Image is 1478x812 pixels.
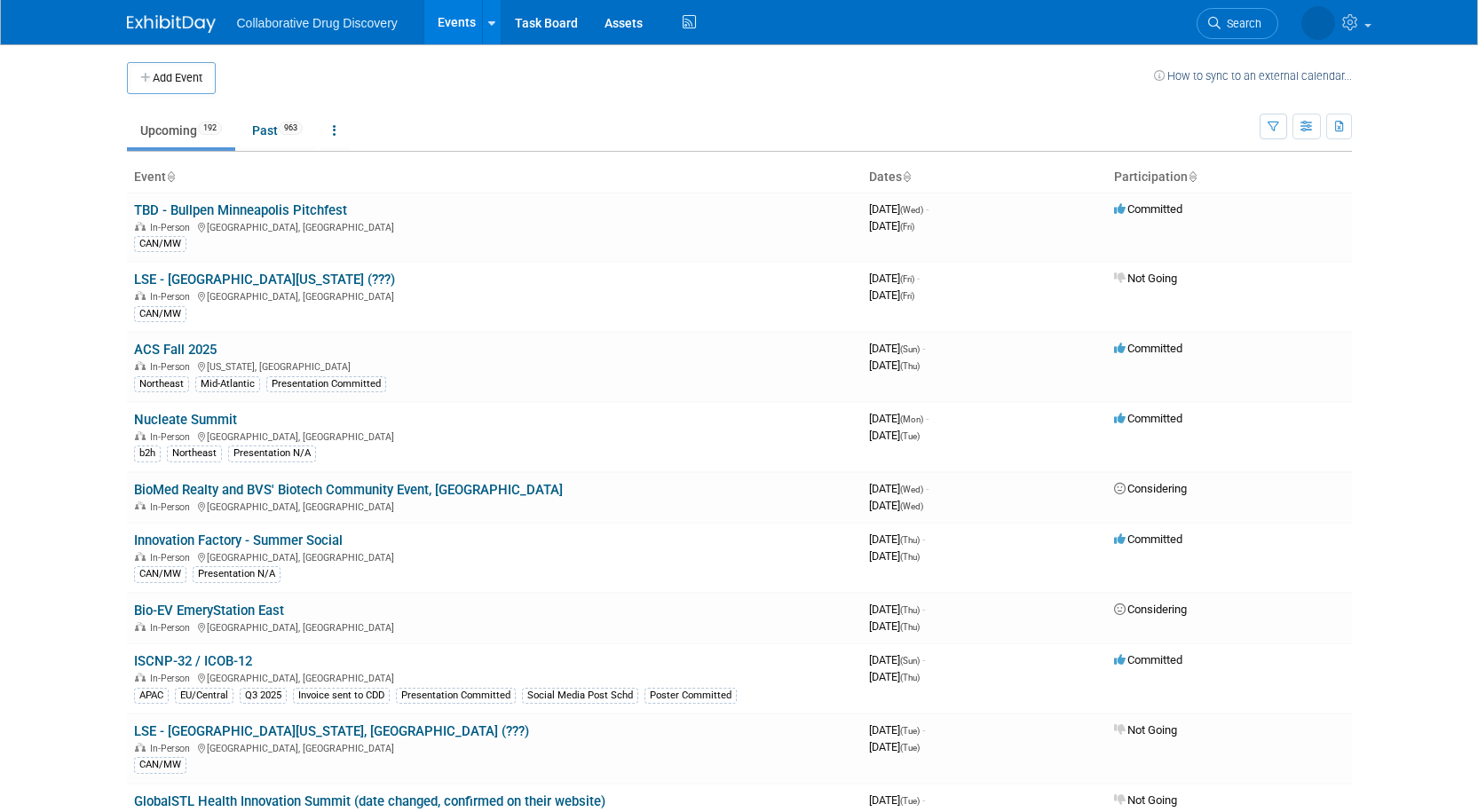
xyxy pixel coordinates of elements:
[134,359,855,373] div: [US_STATE], [GEOGRAPHIC_DATA]
[869,219,914,233] span: [DATE]
[869,342,925,355] span: [DATE]
[1188,169,1197,184] a: Sort by Participation Type
[240,688,287,704] div: Q3 2025
[869,619,920,633] span: [DATE]
[1154,69,1352,83] a: How to sync to an external calendar...
[127,62,216,94] button: Add Event
[522,688,638,704] div: Social Media Post Schd
[134,566,186,582] div: CAN/MW
[900,743,920,753] span: (Tue)
[900,205,923,215] span: (Wed)
[150,673,195,684] span: In-Person
[135,743,146,752] img: In-Person Event
[1114,793,1177,807] span: Not Going
[900,344,920,354] span: (Sun)
[900,291,914,301] span: (Fri)
[1114,603,1187,616] span: Considering
[228,445,316,461] div: Presentation N/A
[266,376,386,392] div: Presentation Committed
[134,445,161,461] div: b2h
[900,535,920,545] span: (Thu)
[926,202,929,216] span: -
[1197,8,1278,39] a: Search
[869,202,929,216] span: [DATE]
[150,431,195,443] span: In-Person
[135,361,146,370] img: In-Person Event
[900,552,920,562] span: (Thu)
[926,412,929,425] span: -
[150,622,195,634] span: In-Person
[134,482,563,498] a: BioMed Realty and BVS' Biotech Community Event, [GEOGRAPHIC_DATA]
[1114,202,1182,216] span: Committed
[193,566,281,582] div: Presentation N/A
[869,723,925,737] span: [DATE]
[902,169,911,184] a: Sort by Start Date
[922,532,925,546] span: -
[900,656,920,666] span: (Sun)
[869,359,920,372] span: [DATE]
[134,429,855,443] div: [GEOGRAPHIC_DATA], [GEOGRAPHIC_DATA]
[127,15,216,33] img: ExhibitDay
[135,673,146,682] img: In-Person Event
[900,274,914,284] span: (Fri)
[135,501,146,510] img: In-Person Event
[279,122,303,135] span: 963
[134,342,217,358] a: ACS Fall 2025
[396,688,516,704] div: Presentation Committed
[900,726,920,736] span: (Tue)
[127,162,862,193] th: Event
[134,272,395,288] a: LSE - [GEOGRAPHIC_DATA][US_STATE] (???)
[922,793,925,807] span: -
[134,619,855,634] div: [GEOGRAPHIC_DATA], [GEOGRAPHIC_DATA]
[134,793,605,809] a: GlobalSTL Health Innovation Summit (date changed, confirmed on their website)
[869,549,920,563] span: [DATE]
[869,532,925,546] span: [DATE]
[239,114,316,147] a: Past963
[293,688,390,704] div: Invoice sent to CDD
[134,757,186,773] div: CAN/MW
[1114,723,1177,737] span: Not Going
[195,376,260,392] div: Mid-Atlantic
[135,431,146,440] img: In-Person Event
[166,169,175,184] a: Sort by Event Name
[1114,482,1187,495] span: Considering
[900,673,920,682] span: (Thu)
[900,622,920,632] span: (Thu)
[922,653,925,666] span: -
[1114,272,1177,285] span: Not Going
[1301,6,1335,40] img: Jacqueline Macia
[869,653,925,666] span: [DATE]
[198,122,222,135] span: 192
[150,501,195,513] span: In-Person
[134,723,529,739] a: LSE - [GEOGRAPHIC_DATA][US_STATE], [GEOGRAPHIC_DATA] (???)
[134,532,343,548] a: Innovation Factory - Summer Social
[134,202,347,218] a: TBD - Bullpen Minneapolis Pitchfest
[869,603,925,616] span: [DATE]
[922,723,925,737] span: -
[167,445,222,461] div: Northeast
[926,482,929,495] span: -
[175,688,233,704] div: EU/Central
[150,552,195,564] span: In-Person
[922,603,925,616] span: -
[917,272,920,285] span: -
[135,222,146,231] img: In-Person Event
[134,688,169,704] div: APAC
[127,114,235,147] a: Upcoming192
[134,219,855,233] div: [GEOGRAPHIC_DATA], [GEOGRAPHIC_DATA]
[150,291,195,303] span: In-Person
[1114,532,1182,546] span: Committed
[237,16,398,30] span: Collaborative Drug Discovery
[150,361,195,373] span: In-Person
[1114,653,1182,666] span: Committed
[135,291,146,300] img: In-Person Event
[134,499,855,513] div: [GEOGRAPHIC_DATA], [GEOGRAPHIC_DATA]
[1114,342,1182,355] span: Committed
[869,272,920,285] span: [DATE]
[134,412,237,428] a: Nucleate Summit
[869,670,920,683] span: [DATE]
[134,288,855,303] div: [GEOGRAPHIC_DATA], [GEOGRAPHIC_DATA]
[134,306,186,322] div: CAN/MW
[134,376,189,392] div: Northeast
[862,162,1107,193] th: Dates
